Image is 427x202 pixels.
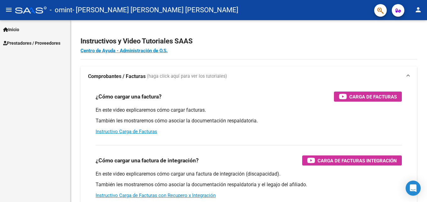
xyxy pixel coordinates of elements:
[3,26,19,33] span: Inicio
[96,92,162,101] h3: ¿Cómo cargar una factura?
[96,156,199,165] h3: ¿Cómo cargar una factura de integración?
[96,193,216,198] a: Instructivo Carga de Facturas con Recupero x Integración
[80,48,168,53] a: Centro de Ayuda - Administración de O.S.
[96,107,402,114] p: En este video explicaremos cómo cargar facturas.
[349,93,397,101] span: Carga de Facturas
[406,181,421,196] div: Open Intercom Messenger
[96,129,157,134] a: Instructivo Carga de Facturas
[80,35,417,47] h2: Instructivos y Video Tutoriales SAAS
[88,73,146,80] strong: Comprobantes / Facturas
[334,92,402,102] button: Carga de Facturas
[96,171,402,177] p: En este video explicaremos cómo cargar una factura de integración (discapacidad).
[5,6,13,14] mat-icon: menu
[3,40,60,47] span: Prestadores / Proveedores
[147,73,227,80] span: (haga click aquí para ver los tutoriales)
[50,3,72,17] span: - omint
[72,3,238,17] span: - [PERSON_NAME] [PERSON_NAME] [PERSON_NAME]
[302,155,402,166] button: Carga de Facturas Integración
[414,6,422,14] mat-icon: person
[96,181,402,188] p: También les mostraremos cómo asociar la documentación respaldatoria y el legajo del afiliado.
[318,157,397,165] span: Carga de Facturas Integración
[96,117,402,124] p: También les mostraremos cómo asociar la documentación respaldatoria.
[80,66,417,87] mat-expansion-panel-header: Comprobantes / Facturas (haga click aquí para ver los tutoriales)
